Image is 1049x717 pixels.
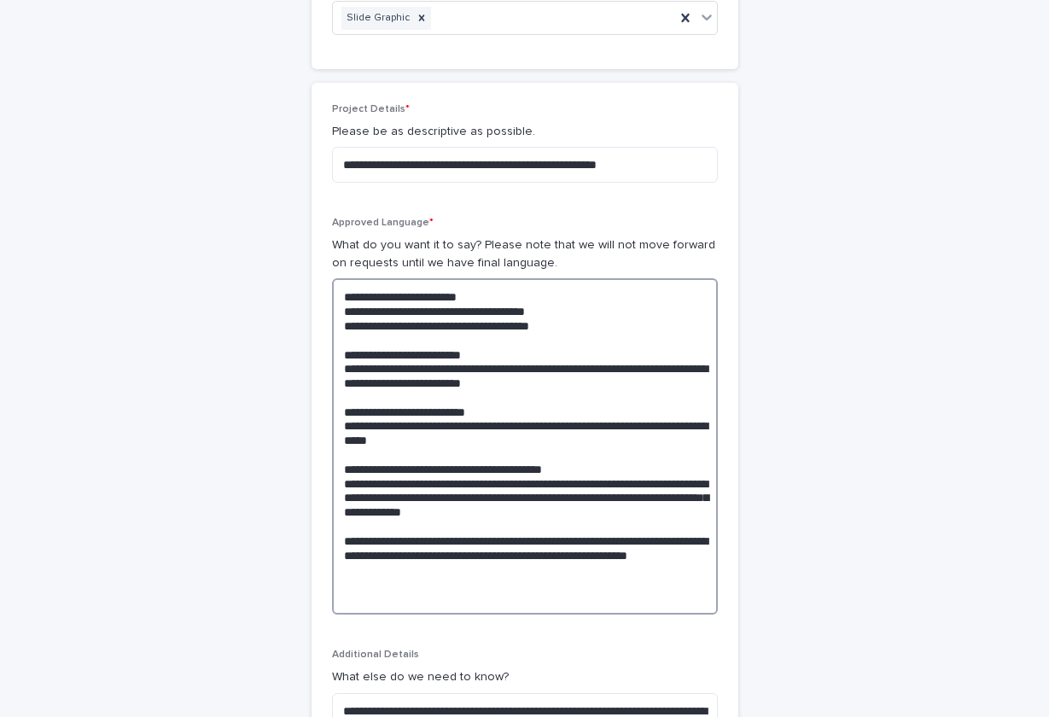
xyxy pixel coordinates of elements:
span: Approved Language [332,218,434,228]
p: What do you want it to say? Please note that we will not move forward on requests until we have f... [332,236,718,272]
div: Slide Graphic [341,7,412,30]
p: What else do we need to know? [332,668,718,686]
span: Project Details [332,104,410,114]
p: Please be as descriptive as possible. [332,123,718,141]
span: Additional Details [332,650,419,660]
